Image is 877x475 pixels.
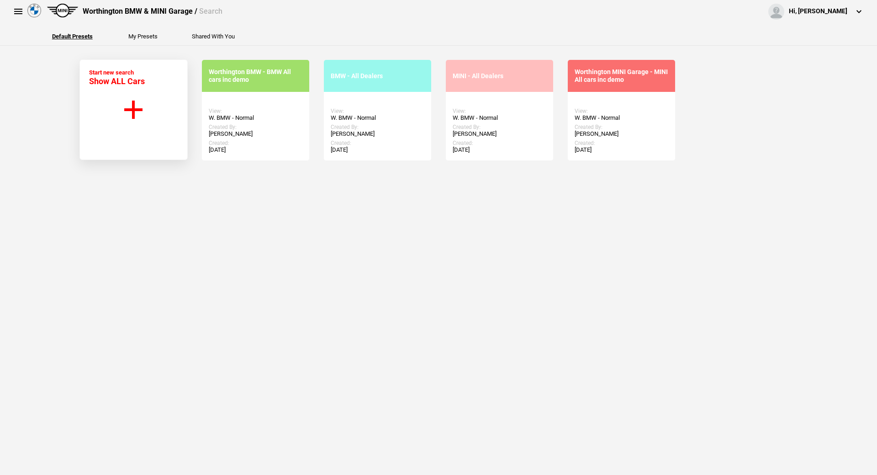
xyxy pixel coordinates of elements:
div: Created By: [575,124,668,130]
div: W. BMW - Normal [575,114,668,122]
div: [DATE] [209,146,302,154]
div: Created By: [453,124,546,130]
div: Worthington BMW & MINI Garage / [83,6,222,16]
div: Created: [575,140,668,146]
div: Worthington MINI Garage - MINI All cars inc demo [575,68,668,84]
img: mini.png [47,4,78,17]
div: View: [575,108,668,114]
div: W. BMW - Normal [209,114,302,122]
div: Created: [209,140,302,146]
div: Created By: [209,124,302,130]
div: Start new search [89,69,145,86]
div: [PERSON_NAME] [331,130,424,138]
div: BMW - All Dealers [331,72,424,80]
div: View: [453,108,546,114]
button: Start new search Show ALL Cars [79,59,188,160]
div: [DATE] [575,146,668,154]
div: Created: [453,140,546,146]
div: Hi, [PERSON_NAME] [789,7,847,16]
div: [PERSON_NAME] [575,130,668,138]
div: W. BMW - Normal [453,114,546,122]
div: [PERSON_NAME] [209,130,302,138]
button: Shared With You [192,33,235,39]
span: Search [199,7,222,16]
div: Created By: [331,124,424,130]
img: bmw.png [27,4,41,17]
button: My Presets [128,33,158,39]
div: [DATE] [453,146,546,154]
div: Created: [331,140,424,146]
button: Default Presets [52,33,93,39]
span: Show ALL Cars [89,76,145,86]
div: W. BMW - Normal [331,114,424,122]
div: [PERSON_NAME] [453,130,546,138]
div: View: [331,108,424,114]
div: MINI - All Dealers [453,72,546,80]
div: View: [209,108,302,114]
div: [DATE] [331,146,424,154]
div: Worthington BMW - BMW All cars inc demo [209,68,302,84]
